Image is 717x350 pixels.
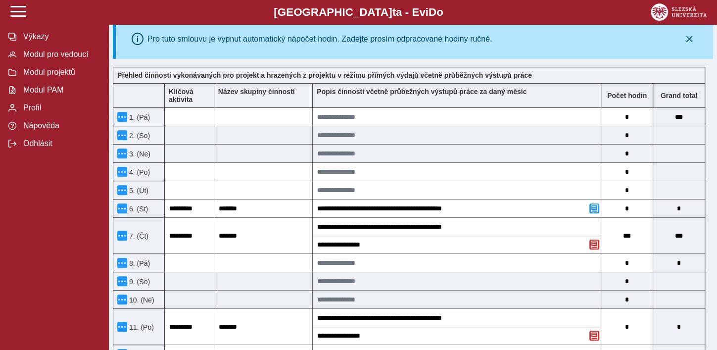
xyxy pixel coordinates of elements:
[117,276,127,286] button: Menu
[127,150,150,158] span: 3. (Ne)
[317,88,526,96] b: Popis činností včetně průbežných výstupů práce za daný měsíc
[20,50,100,59] span: Modul pro vedoucí
[589,331,599,341] button: Odstranit poznámku
[651,3,707,21] img: logo_web_su.png
[117,130,127,140] button: Menu
[117,322,127,332] button: Menu
[117,203,127,213] button: Menu
[20,139,100,148] span: Odhlásit
[589,203,599,213] button: Přidat poznámku
[127,278,150,286] span: 9. (So)
[117,185,127,195] button: Menu
[218,88,295,96] b: Název skupiny činností
[127,205,148,213] span: 6. (St)
[117,149,127,158] button: Menu
[601,92,653,100] b: Počet hodin
[117,295,127,304] button: Menu
[20,103,100,112] span: Profil
[20,121,100,130] span: Nápověda
[429,6,436,18] span: D
[653,92,705,100] b: Suma za den přes všechny výkazy
[127,187,148,195] span: 5. (Út)
[589,240,599,250] button: Odstranit poznámku
[117,112,127,122] button: Menu
[20,68,100,77] span: Modul projektů
[117,231,127,241] button: Menu
[117,167,127,177] button: Menu
[20,32,100,41] span: Výkazy
[147,35,492,44] div: Pro tuto smlouvu je vypnut automatický nápočet hodin. Zadejte prosím odpracované hodiny ručně.
[127,168,150,176] span: 4. (Po)
[127,323,154,331] span: 11. (Po)
[169,88,193,103] b: Klíčová aktivita
[30,6,687,19] b: [GEOGRAPHIC_DATA] a - Evi
[127,113,150,121] span: 1. (Pá)
[117,71,532,79] b: Přehled činností vykonávaných pro projekt a hrazených z projektu v režimu přímých výdajů včetně p...
[392,6,395,18] span: t
[127,132,150,140] span: 2. (So)
[127,232,148,240] span: 7. (Čt)
[117,258,127,268] button: Menu
[436,6,443,18] span: o
[127,296,154,304] span: 10. (Ne)
[127,259,150,267] span: 8. (Pá)
[20,86,100,95] span: Modul PAM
